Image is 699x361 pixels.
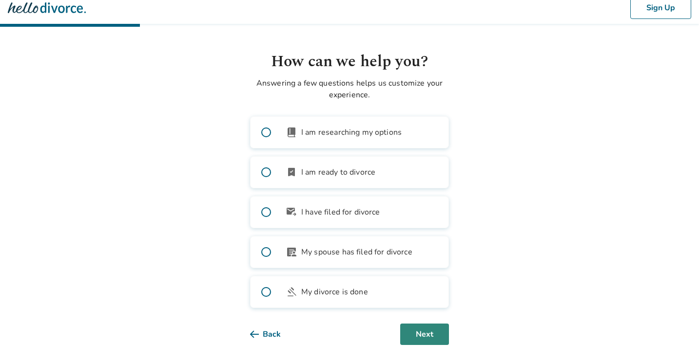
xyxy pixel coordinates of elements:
p: Answering a few questions helps us customize your experience. [250,77,449,101]
button: Next [400,324,449,345]
iframe: Chat Widget [650,314,699,361]
span: My divorce is done [301,286,368,298]
span: My spouse has filed for divorce [301,246,412,258]
span: book_2 [286,126,297,138]
span: gavel [286,286,297,298]
span: I am researching my options [301,126,402,138]
button: Back [250,324,296,345]
span: article_person [286,246,297,258]
span: I have filed for divorce [301,206,380,218]
span: I am ready to divorce [301,166,375,178]
span: outgoing_mail [286,206,297,218]
h1: How can we help you? [250,50,449,73]
span: bookmark_check [286,166,297,178]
